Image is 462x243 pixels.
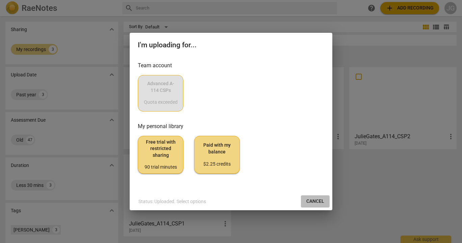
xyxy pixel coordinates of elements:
[200,161,234,168] div: $2.25 credits
[306,198,324,205] span: Cancel
[144,139,178,171] span: Free trial with restricted sharing
[144,164,178,171] div: 90 trial minutes
[138,122,324,130] h3: My personal library
[138,62,324,70] h3: Team account
[138,41,324,49] h2: I'm uploading for...
[194,136,240,174] button: Paid with my balance$2.25 credits
[200,142,234,167] span: Paid with my balance
[301,195,330,208] button: Cancel
[138,198,206,205] p: Status: Uploaded. Select options
[138,136,183,174] button: Free trial with restricted sharing90 trial minutes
